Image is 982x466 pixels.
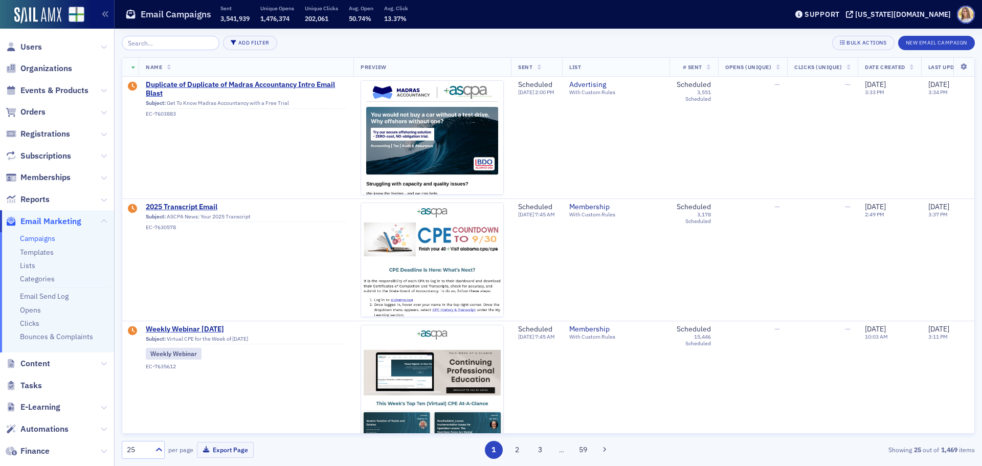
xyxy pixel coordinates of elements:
p: Unique Opens [260,5,294,12]
button: Add Filter [223,36,277,50]
strong: 25 [912,445,923,454]
a: Bounces & Complaints [20,332,93,341]
div: Get To Know Madras Accountancy with a Free Trial [146,100,346,109]
span: Membership [569,203,662,212]
span: Registrations [20,128,70,140]
a: Finance [6,446,50,457]
time: 3:37 PM [928,211,948,218]
span: Memberships [20,172,71,183]
div: Weekly Webinar [146,348,202,359]
div: 3,178 Scheduled [677,211,711,225]
span: Automations [20,424,69,435]
p: Avg. Click [384,5,408,12]
span: Last Updated [928,63,968,71]
a: View Homepage [61,7,84,24]
strong: 1,469 [939,445,959,454]
span: [DATE] [928,202,949,211]
a: Organizations [6,63,72,74]
span: Tasks [20,380,42,391]
span: — [774,324,780,334]
span: Clicks (Unique) [794,63,842,71]
a: Membership [569,325,662,334]
button: 3 [531,441,549,459]
p: Sent [220,5,250,12]
span: Opens (Unique) [725,63,771,71]
span: Preview [361,63,387,71]
span: [DATE] [518,88,535,96]
span: Profile [957,6,975,24]
a: Content [6,358,50,369]
a: Templates [20,248,54,257]
span: Content [20,358,50,369]
div: Draft [128,204,137,214]
span: 202,061 [305,14,328,23]
time: 3:11 PM [928,333,948,340]
time: 10:03 AM [865,333,888,340]
p: Avg. Open [349,5,373,12]
a: E-Learning [6,402,60,413]
span: 13.37% [384,14,407,23]
span: [DATE] [865,324,886,334]
button: Bulk Actions [832,36,894,50]
div: Scheduled [518,203,555,212]
div: Bulk Actions [846,40,886,46]
span: 3,541,939 [220,14,250,23]
span: — [845,80,851,89]
div: 15,446 Scheduled [677,334,711,347]
button: Export Page [197,442,254,458]
span: Name [146,63,162,71]
div: ASCPA News: Your 2025 Transcript [146,213,346,223]
label: per page [168,445,193,454]
a: 2025 Transcript Email [146,203,346,212]
span: 1,476,374 [260,14,289,23]
a: Opens [20,305,41,315]
a: Events & Products [6,85,88,96]
span: List [569,63,581,71]
a: Lists [20,261,35,270]
div: EC-7603883 [146,110,346,117]
span: — [845,324,851,334]
span: Events & Products [20,85,88,96]
time: 3:34 PM [928,88,948,96]
div: 25 [127,445,149,455]
span: — [845,202,851,211]
span: Users [20,41,42,53]
span: — [774,202,780,211]
span: Finance [20,446,50,457]
span: # Sent [683,63,702,71]
a: Advertising [569,80,662,90]
button: [US_STATE][DOMAIN_NAME] [846,11,954,18]
a: Clicks [20,319,39,328]
a: Memberships [6,172,71,183]
img: SailAMX [69,7,84,23]
time: 3:33 PM [865,88,884,96]
div: Support [805,10,840,19]
span: [DATE] [518,333,535,340]
a: Registrations [6,128,70,140]
span: Subject: [146,336,166,342]
a: Duplicate of Duplicate of Madras Accountancy Intro Email Blast [146,80,346,98]
span: [DATE] [865,202,886,211]
span: Reports [20,194,50,205]
a: Tasks [6,380,42,391]
span: 7:45 AM [535,333,555,340]
div: EC-7630578 [146,224,346,231]
div: 3,551 Scheduled [677,89,711,102]
div: With Custom Rules [569,211,662,218]
span: Subject: [146,100,166,106]
a: New Email Campaign [898,37,975,47]
a: Subscriptions [6,150,71,162]
a: Orders [6,106,46,118]
div: [US_STATE][DOMAIN_NAME] [855,10,951,19]
span: Subject: [146,213,166,220]
span: Weekly Webinar [DATE] [146,325,346,334]
span: 7:45 AM [535,211,555,218]
span: [DATE] [928,324,949,334]
a: Email Marketing [6,216,81,227]
span: Organizations [20,63,72,74]
span: Email Marketing [20,216,81,227]
div: With Custom Rules [569,89,662,96]
span: [DATE] [928,80,949,89]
